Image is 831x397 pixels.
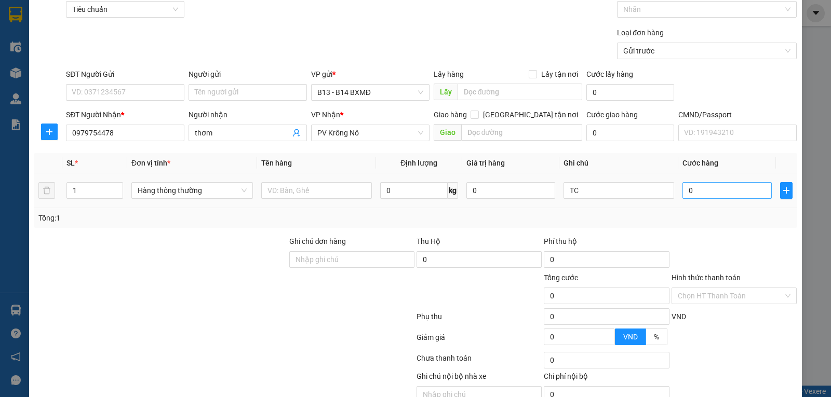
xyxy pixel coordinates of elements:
label: Ghi chú đơn hàng [289,237,346,245]
div: Phí thu hộ [544,236,669,251]
label: Cước giao hàng [586,111,638,119]
span: B13 - B14 BXMĐ [317,85,423,100]
label: Hình thức thanh toán [672,273,741,282]
span: Hàng thông thường [138,183,247,198]
input: Dọc đường [461,124,583,141]
span: Giao [434,124,461,141]
button: delete [38,182,55,199]
span: Tiêu chuẩn [72,2,178,17]
span: plus [42,128,57,136]
span: Lấy [434,84,458,100]
div: Chưa thanh toán [415,352,543,371]
span: [GEOGRAPHIC_DATA] tận nơi [479,109,582,120]
span: VND [623,333,638,341]
div: Phụ thu [415,311,543,329]
div: Tổng: 1 [38,212,321,224]
input: Ghi chú đơn hàng [289,251,414,268]
span: Đơn vị tính [131,159,170,167]
span: Cước hàng [682,159,718,167]
span: % [654,333,659,341]
span: Giá trị hàng [466,159,505,167]
span: Gửi trước [623,43,790,59]
label: Loại đơn hàng [617,29,664,37]
span: Thu Hộ [417,237,440,245]
div: Người gửi [189,69,307,80]
span: Lấy tận nơi [537,69,582,80]
input: Dọc đường [458,84,583,100]
button: plus [41,124,58,140]
span: VP Nhận [311,111,340,119]
span: Định lượng [400,159,437,167]
th: Ghi chú [559,153,678,173]
div: Người nhận [189,109,307,120]
input: 0 [466,182,555,199]
input: VD: Bàn, Ghế [261,182,372,199]
button: plus [780,182,793,199]
div: Chi phí nội bộ [544,371,669,386]
input: Cước lấy hàng [586,84,674,101]
span: user-add [292,129,301,137]
input: Ghi Chú [564,182,674,199]
span: kg [448,182,458,199]
div: Giảm giá [415,332,543,350]
span: Tổng cước [544,273,578,282]
span: PV Krông Nô [317,125,423,141]
input: Cước giao hàng [586,125,674,141]
span: VND [672,312,686,321]
span: plus [781,186,792,195]
span: Giao hàng [434,111,467,119]
div: CMND/Passport [678,109,797,120]
div: SĐT Người Gửi [66,69,184,80]
label: Cước lấy hàng [586,70,633,78]
div: SĐT Người Nhận [66,109,184,120]
span: SL [66,159,75,167]
div: VP gửi [311,69,430,80]
div: Ghi chú nội bộ nhà xe [417,371,542,386]
span: Tên hàng [261,159,292,167]
span: Lấy hàng [434,70,464,78]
